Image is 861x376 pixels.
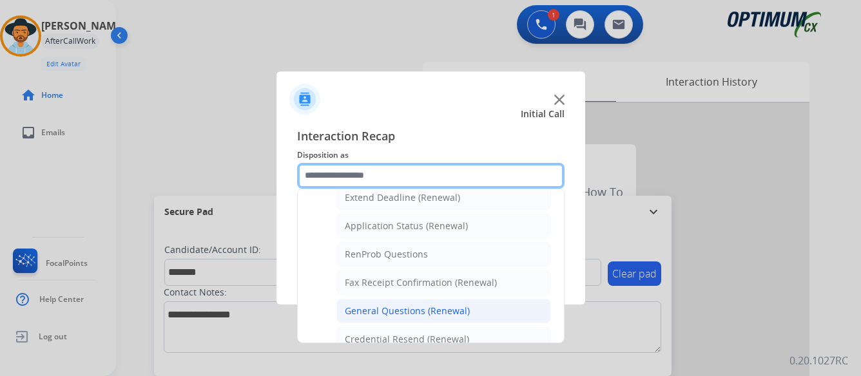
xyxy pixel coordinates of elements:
[789,353,848,368] p: 0.20.1027RC
[345,305,470,317] div: General Questions (Renewal)
[297,127,565,147] span: Interaction Recap
[297,147,565,163] span: Disposition as
[521,108,565,120] span: Initial Call
[345,276,497,289] div: Fax Receipt Confirmation (Renewal)
[345,333,469,346] div: Credential Resend (Renewal)
[289,84,320,115] img: contactIcon
[345,191,460,204] div: Extend Deadline (Renewal)
[345,248,428,261] div: RenProb Questions
[345,220,468,232] div: Application Status (Renewal)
